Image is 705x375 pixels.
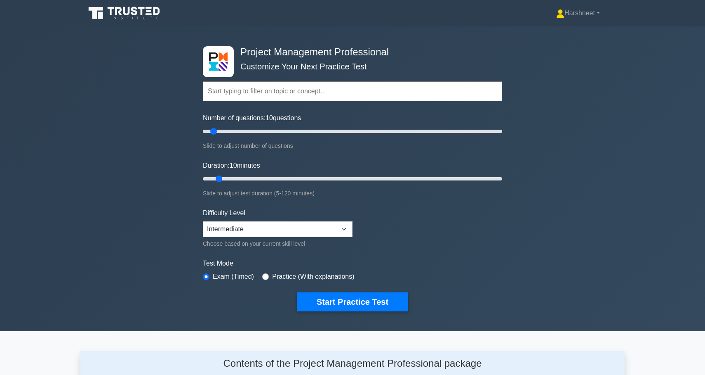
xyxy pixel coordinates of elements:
[203,259,502,268] label: Test Mode
[536,5,620,21] a: Harshneet
[213,272,254,282] label: Exam (Timed)
[203,81,502,101] input: Start typing to filter on topic or concept...
[203,113,301,123] label: Number of questions: questions
[203,141,502,151] div: Slide to adjust number of questions
[203,208,245,218] label: Difficulty Level
[237,46,462,58] h4: Project Management Professional
[266,114,273,121] span: 10
[230,162,237,169] span: 10
[297,292,408,311] button: Start Practice Test
[158,358,547,370] h4: Contents of the Project Management Professional package
[203,161,260,171] label: Duration: minutes
[203,239,352,249] div: Choose based on your current skill level
[272,272,354,282] label: Practice (With explanations)
[203,188,502,198] div: Slide to adjust test duration (5-120 minutes)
